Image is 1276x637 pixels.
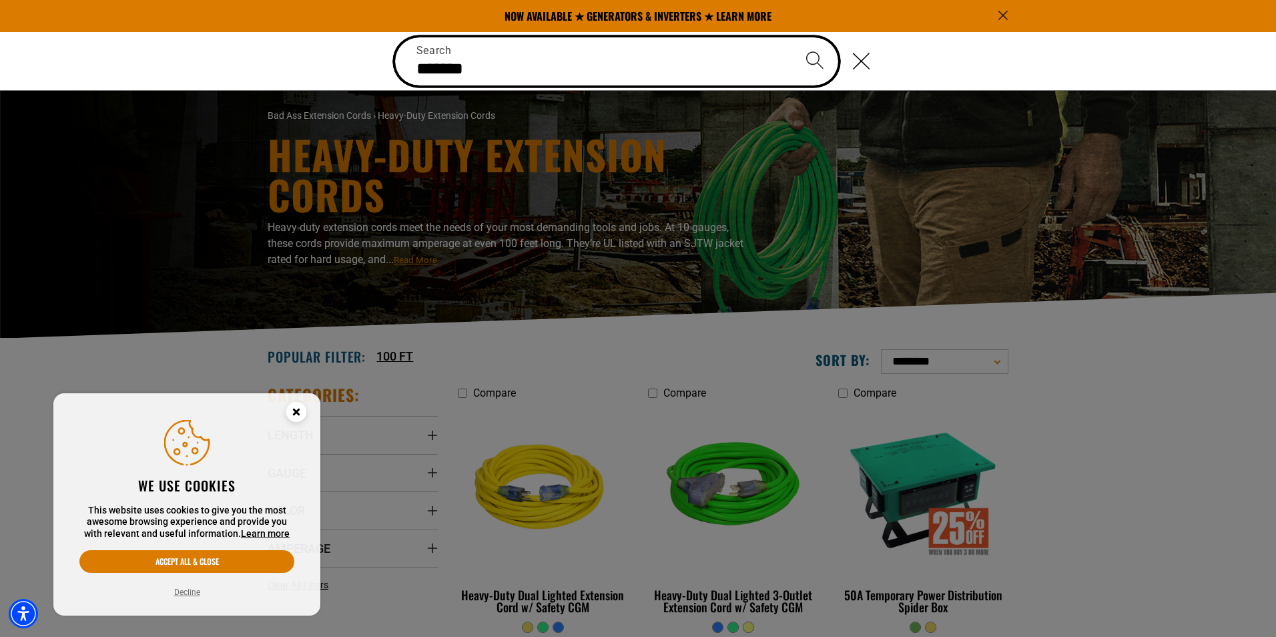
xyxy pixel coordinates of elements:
h2: We use cookies [79,477,294,494]
button: Accept all & close [79,550,294,573]
a: This website uses cookies to give you the most awesome browsing experience and provide you with r... [241,528,290,539]
button: Search [791,37,838,84]
div: Accessibility Menu [9,599,38,628]
p: This website uses cookies to give you the most awesome browsing experience and provide you with r... [79,505,294,540]
aside: Cookie Consent [53,393,320,616]
button: Decline [170,586,204,599]
button: Close this option [272,393,320,435]
button: Close [840,37,882,84]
